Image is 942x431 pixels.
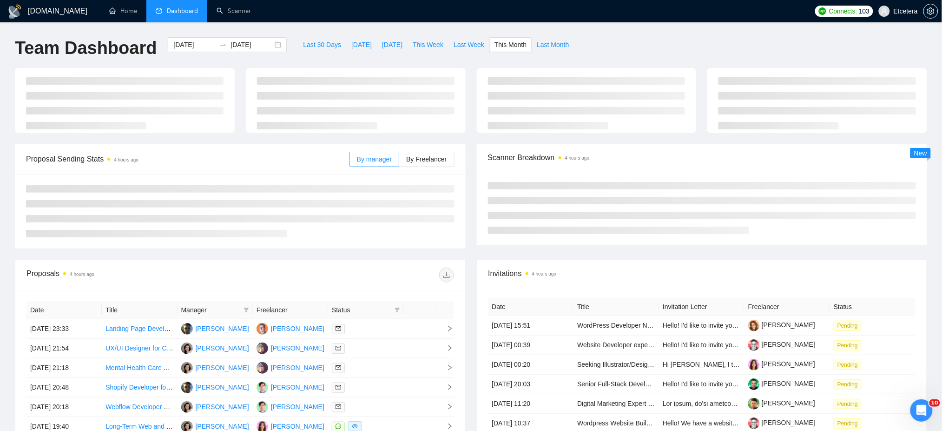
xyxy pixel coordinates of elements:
[834,418,862,429] span: Pending
[910,399,933,422] iframe: Intercom live chat
[181,401,193,413] img: TT
[257,403,324,410] a: DM[PERSON_NAME]
[929,399,940,407] span: 10
[181,323,193,335] img: AP
[181,382,193,393] img: AP
[573,394,659,414] td: Digital Marketing Expert Wanted, Wordpress, Canva, High Level
[577,419,656,427] a: Wordpress Website Builder
[834,340,862,350] span: Pending
[573,375,659,394] td: Senior Full-Stack Developer for MERN and Web3 Integration
[439,423,453,430] span: right
[332,305,390,315] span: Status
[748,360,815,368] a: [PERSON_NAME]
[829,6,857,16] span: Connects:
[346,37,377,52] button: [DATE]
[26,339,102,358] td: [DATE] 21:54
[488,375,574,394] td: [DATE] 20:03
[357,155,392,163] span: By manager
[488,298,574,316] th: Date
[196,343,249,353] div: [PERSON_NAME]
[834,379,862,390] span: Pending
[830,298,916,316] th: Status
[748,399,815,407] a: [PERSON_NAME]
[923,7,938,15] a: setting
[105,344,219,352] a: UX/UI Designer for Curriculum Platform
[573,336,659,355] td: Website Developer expert with AI Tools - Consultant to help setup custom AI Dev Workflow
[834,380,865,388] a: Pending
[336,424,341,429] span: message
[336,384,341,390] span: mail
[488,355,574,375] td: [DATE] 00:20
[257,324,324,332] a: AL[PERSON_NAME]
[577,400,762,407] a: Digital Marketing Expert Wanted, Wordpress, Canva, High Level
[537,40,569,50] span: Last Month
[102,397,177,417] td: Webflow Developer – Pixel-Perfect Figma Implementation
[26,378,102,397] td: [DATE] 20:48
[834,400,865,407] a: Pending
[573,355,659,375] td: Seeking Illustrator/Designer for Custom Website Graphics (HR/Healthcare SaaS)
[488,394,574,414] td: [DATE] 11:20
[748,339,760,351] img: c1Ztns_PlkZmqQg2hxOAB3KrB-2UgfwRbY9QtdsXzD6WDZPCtFtyWXKn0el6RrVcf5
[834,360,862,370] span: Pending
[413,40,443,50] span: This Week
[257,364,324,371] a: PS[PERSON_NAME]
[448,37,489,52] button: Last Week
[439,345,453,351] span: right
[834,399,862,409] span: Pending
[573,316,659,336] td: WordPress Developer Needed to Complete Custom WooCommerce Theme
[181,305,240,315] span: Manager
[834,361,865,368] a: Pending
[489,37,532,52] button: This Month
[271,323,324,334] div: [PERSON_NAME]
[859,6,869,16] span: 103
[271,343,324,353] div: [PERSON_NAME]
[7,4,22,19] img: logo
[573,298,659,316] th: Title
[219,41,227,48] span: to
[181,364,249,371] a: TT[PERSON_NAME]
[834,419,865,427] a: Pending
[439,404,453,410] span: right
[659,298,744,316] th: Invitation Letter
[26,358,102,378] td: [DATE] 21:18
[181,362,193,374] img: TT
[257,362,268,374] img: PS
[748,320,760,331] img: c1b9JySzac4x4dgsEyqnJHkcyMhtwYhRX20trAqcVMGYnIMrxZHAKhfppX9twvsE1T
[395,307,400,313] span: filter
[834,341,865,349] a: Pending
[382,40,402,50] span: [DATE]
[748,418,760,429] img: c1Ztns_PlkZmqQg2hxOAB3KrB-2UgfwRbY9QtdsXzD6WDZPCtFtyWXKn0el6RrVcf5
[914,149,927,157] span: New
[242,303,251,317] span: filter
[834,321,862,331] span: Pending
[253,301,328,319] th: Freelancer
[26,397,102,417] td: [DATE] 20:18
[257,383,324,391] a: DM[PERSON_NAME]
[196,402,249,412] div: [PERSON_NAME]
[298,37,346,52] button: Last 30 Days
[577,322,795,329] a: WordPress Developer Needed to Complete Custom WooCommerce Theme
[748,341,815,348] a: [PERSON_NAME]
[881,8,888,14] span: user
[336,326,341,331] span: mail
[406,155,447,163] span: By Freelancer
[454,40,484,50] span: Last Week
[15,37,157,59] h1: Team Dashboard
[923,4,938,19] button: setting
[488,316,574,336] td: [DATE] 15:51
[577,380,752,388] a: Senior Full-Stack Developer for MERN and Web3 Integration
[408,37,448,52] button: This Week
[196,323,249,334] div: [PERSON_NAME]
[196,382,249,392] div: [PERSON_NAME]
[244,307,249,313] span: filter
[257,344,324,351] a: PS[PERSON_NAME]
[105,325,287,332] a: Landing Page Development with Thrive Themes on WordPress
[156,7,162,14] span: dashboard
[105,403,272,411] a: Webflow Developer – Pixel-Perfect Figma Implementation
[748,380,815,387] a: [PERSON_NAME]
[271,402,324,412] div: [PERSON_NAME]
[257,343,268,354] img: PS
[488,268,916,279] span: Invitations
[219,41,227,48] span: swap-right
[26,301,102,319] th: Date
